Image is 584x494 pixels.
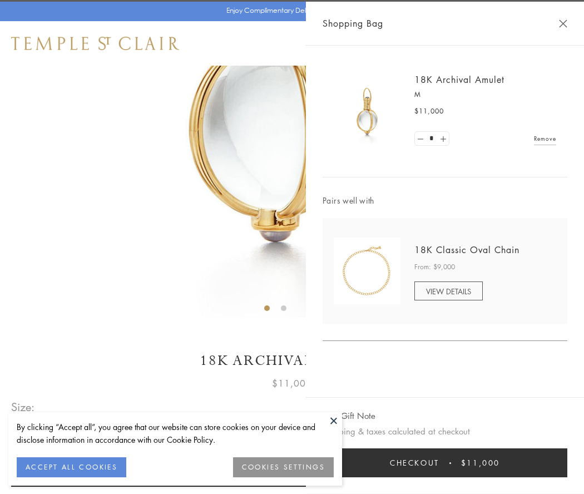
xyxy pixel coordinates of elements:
[534,132,556,145] a: Remove
[323,424,567,438] p: Shipping & taxes calculated at checkout
[323,16,383,31] span: Shopping Bag
[11,398,36,416] span: Size:
[323,448,567,477] button: Checkout $11,000
[390,457,439,469] span: Checkout
[17,457,126,477] button: ACCEPT ALL COOKIES
[414,73,504,86] a: 18K Archival Amulet
[226,5,353,16] p: Enjoy Complimentary Delivery & Returns
[414,281,483,300] a: VIEW DETAILS
[17,421,334,446] div: By clicking “Accept all”, you agree that our website can store cookies on your device and disclos...
[323,409,375,423] button: Add Gift Note
[461,457,500,469] span: $11,000
[426,286,471,297] span: VIEW DETAILS
[414,244,519,256] a: 18K Classic Oval Chain
[437,132,448,146] a: Set quantity to 2
[334,238,400,304] img: N88865-OV18
[334,78,400,145] img: 18K Archival Amulet
[414,106,444,117] span: $11,000
[11,351,573,370] h1: 18K Archival Amulet
[415,132,426,146] a: Set quantity to 0
[272,376,312,391] span: $11,000
[414,89,556,100] p: M
[11,37,179,50] img: Temple St. Clair
[414,261,455,273] span: From: $9,000
[323,194,567,207] span: Pairs well with
[233,457,334,477] button: COOKIES SETTINGS
[559,19,567,28] button: Close Shopping Bag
